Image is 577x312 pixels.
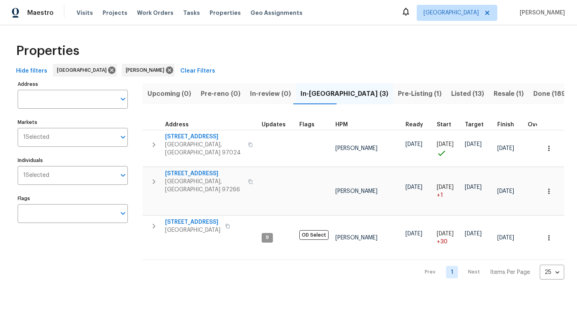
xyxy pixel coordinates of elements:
[27,9,54,17] span: Maestro
[137,9,174,17] span: Work Orders
[434,130,462,167] td: Project started on time
[53,64,117,77] div: [GEOGRAPHIC_DATA]
[437,191,443,199] span: + 1
[299,230,329,240] span: OD Select
[165,170,243,178] span: [STREET_ADDRESS]
[165,178,243,194] span: [GEOGRAPHIC_DATA], [GEOGRAPHIC_DATA] 97266
[490,268,530,276] p: Items Per Page
[528,122,549,128] span: Overall
[262,122,286,128] span: Updates
[165,226,220,234] span: [GEOGRAPHIC_DATA]
[437,122,451,128] span: Start
[16,66,47,76] span: Hide filters
[301,88,388,99] span: In-[GEOGRAPHIC_DATA] (3)
[299,122,315,128] span: Flags
[180,66,215,76] span: Clear Filters
[451,88,484,99] span: Listed (13)
[533,88,568,99] span: Done (189)
[406,122,430,128] div: Earliest renovation start date (first business day after COE or Checkout)
[18,120,128,125] label: Markets
[335,235,377,241] span: [PERSON_NAME]
[417,265,564,280] nav: Pagination Navigation
[434,167,462,215] td: Project started 1 days late
[262,234,272,241] span: 9
[406,122,423,128] span: Ready
[437,231,454,237] span: [DATE]
[117,208,129,219] button: Open
[250,88,291,99] span: In-review (0)
[165,122,189,128] span: Address
[165,133,243,141] span: [STREET_ADDRESS]
[465,122,484,128] span: Target
[126,66,167,74] span: [PERSON_NAME]
[465,122,491,128] div: Target renovation project end date
[497,235,514,241] span: [DATE]
[406,142,422,147] span: [DATE]
[57,66,110,74] span: [GEOGRAPHIC_DATA]
[406,184,422,190] span: [DATE]
[122,64,175,77] div: [PERSON_NAME]
[16,47,79,55] span: Properties
[335,122,348,128] span: HPM
[18,196,128,201] label: Flags
[77,9,93,17] span: Visits
[446,266,458,278] a: Goto page 1
[437,142,454,147] span: [DATE]
[18,158,128,163] label: Individuals
[497,122,514,128] span: Finish
[177,64,218,79] button: Clear Filters
[18,82,128,87] label: Address
[201,88,240,99] span: Pre-reno (0)
[117,132,129,143] button: Open
[406,231,422,237] span: [DATE]
[147,88,191,99] span: Upcoming (0)
[465,231,482,237] span: [DATE]
[398,88,442,99] span: Pre-Listing (1)
[497,122,521,128] div: Projected renovation finish date
[103,9,127,17] span: Projects
[494,88,524,99] span: Resale (1)
[497,146,514,151] span: [DATE]
[424,9,479,17] span: [GEOGRAPHIC_DATA]
[165,141,243,157] span: [GEOGRAPHIC_DATA], [GEOGRAPHIC_DATA] 97024
[13,64,50,79] button: Hide filters
[335,146,377,151] span: [PERSON_NAME]
[335,188,377,194] span: [PERSON_NAME]
[23,172,49,179] span: 1 Selected
[434,216,462,260] td: Project started 30 days late
[437,184,454,190] span: [DATE]
[528,122,556,128] div: Days past target finish date
[437,238,448,246] span: + 30
[250,9,303,17] span: Geo Assignments
[437,122,458,128] div: Actual renovation start date
[23,134,49,141] span: 1 Selected
[540,262,564,283] div: 25
[465,142,482,147] span: [DATE]
[516,9,565,17] span: [PERSON_NAME]
[165,218,220,226] span: [STREET_ADDRESS]
[117,170,129,181] button: Open
[465,184,482,190] span: [DATE]
[497,188,514,194] span: [DATE]
[210,9,241,17] span: Properties
[117,93,129,105] button: Open
[183,10,200,16] span: Tasks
